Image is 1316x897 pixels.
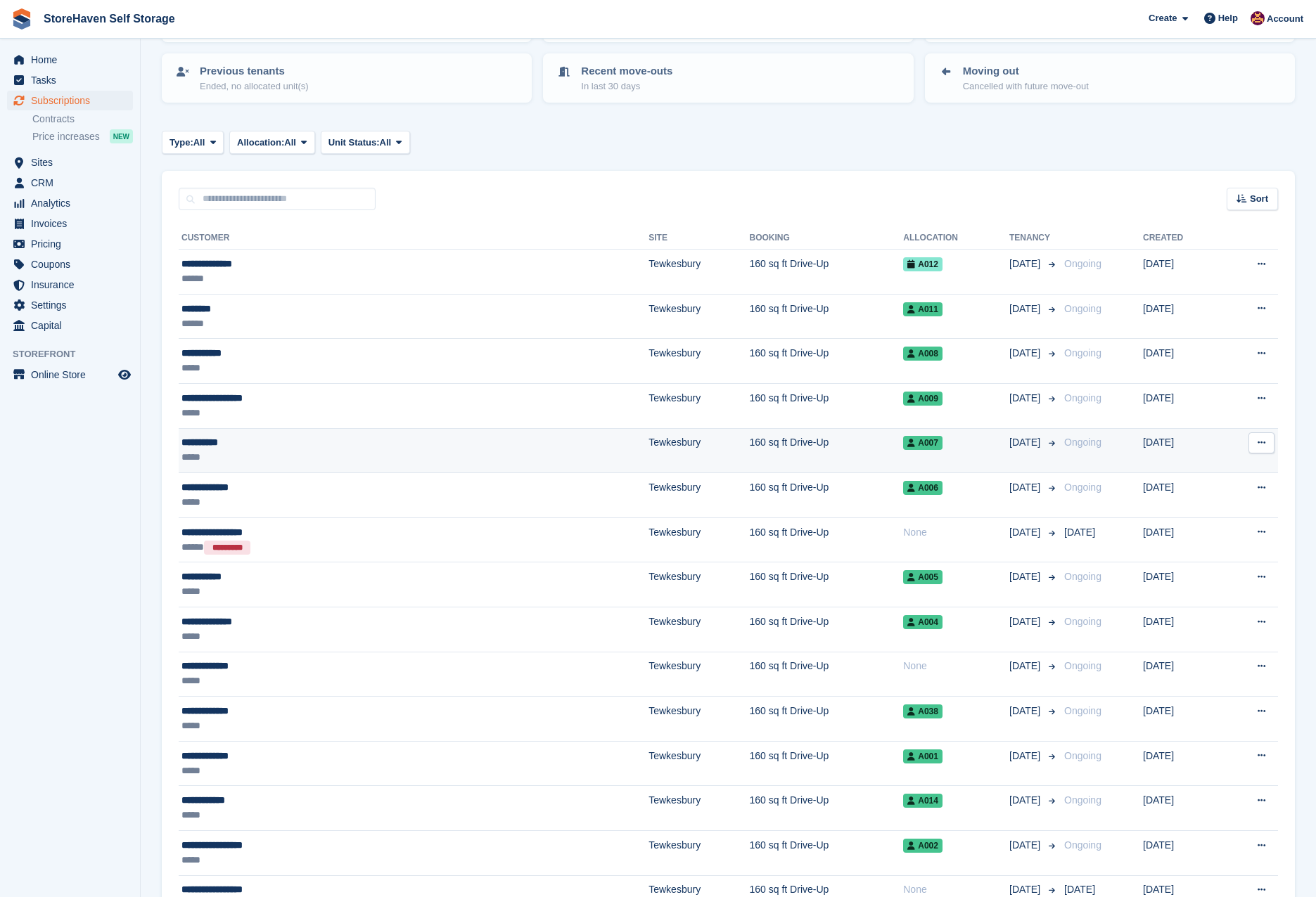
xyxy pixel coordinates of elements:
[903,257,943,271] span: A012
[1064,571,1101,582] span: Ongoing
[750,697,904,742] td: 160 sq ft Drive-Up
[1009,435,1043,450] span: [DATE]
[903,704,943,718] span: A038
[649,830,749,875] td: Tewkesbury
[750,830,904,875] td: 160 sq ft Drive-Up
[1267,12,1303,26] span: Account
[750,786,904,831] td: 160 sq ft Drive-Up
[544,55,912,101] a: Recent move-outs In last 30 days
[903,794,943,808] span: A014
[903,570,943,584] span: A005
[1009,391,1043,406] span: [DATE]
[1143,786,1221,831] td: [DATE]
[116,366,133,383] a: Preview store
[7,173,133,193] a: menu
[649,473,749,518] td: Tewkesbury
[1064,482,1101,493] span: Ongoing
[179,227,649,250] th: Customer
[31,91,115,110] span: Subscriptions
[1064,527,1095,538] span: [DATE]
[11,8,32,30] img: stora-icon-8386f47178a22dfd0bd8f6a31ec36ba5ce8667c1dd55bd0f319d3a0aa187defe.svg
[110,129,133,143] div: NEW
[31,173,115,193] span: CRM
[31,295,115,315] span: Settings
[649,562,749,607] td: Tewkesbury
[1250,192,1268,206] span: Sort
[649,250,749,295] td: Tewkesbury
[581,63,672,79] p: Recent move-outs
[1009,838,1043,853] span: [DATE]
[1064,347,1101,359] span: Ongoing
[200,79,309,93] p: Ended, no allocated unit(s)
[32,129,133,144] a: Price increases NEW
[963,79,1089,93] p: Cancelled with future move-out
[1143,517,1221,562] td: [DATE]
[7,365,133,385] a: menu
[1064,705,1101,716] span: Ongoing
[1143,830,1221,875] td: [DATE]
[1143,562,1221,607] td: [DATE]
[903,227,1009,250] th: Allocation
[32,130,100,143] span: Price increases
[1064,303,1101,314] span: Ongoing
[1009,480,1043,495] span: [DATE]
[1143,294,1221,339] td: [DATE]
[649,652,749,697] td: Tewkesbury
[649,428,749,473] td: Tewkesbury
[1009,525,1043,540] span: [DATE]
[1009,749,1043,763] span: [DATE]
[903,302,943,316] span: A011
[1064,392,1101,404] span: Ongoing
[1009,302,1043,316] span: [DATE]
[1143,697,1221,742] td: [DATE]
[903,436,943,450] span: A007
[1143,607,1221,652] td: [DATE]
[649,227,749,250] th: Site
[1143,227,1221,250] th: Created
[31,254,115,274] span: Coupons
[903,525,1009,540] div: None
[1149,11,1177,25] span: Create
[1064,437,1101,448] span: Ongoing
[1009,614,1043,629] span: [DATE]
[31,275,115,295] span: Insurance
[193,136,205,150] span: All
[903,615,943,629] span: A004
[7,234,133,254] a: menu
[284,136,296,150] span: All
[649,339,749,384] td: Tewkesbury
[1064,839,1101,851] span: Ongoing
[7,50,133,70] a: menu
[31,214,115,233] span: Invoices
[1143,383,1221,428] td: [DATE]
[7,70,133,90] a: menu
[903,481,943,495] span: A006
[649,383,749,428] td: Tewkesbury
[163,55,530,101] a: Previous tenants Ended, no allocated unit(s)
[1064,660,1101,671] span: Ongoing
[750,652,904,697] td: 160 sq ft Drive-Up
[1064,616,1101,627] span: Ongoing
[750,339,904,384] td: 160 sq ft Drive-Up
[7,214,133,233] a: menu
[750,383,904,428] td: 160 sq ft Drive-Up
[7,153,133,172] a: menu
[1009,346,1043,361] span: [DATE]
[31,50,115,70] span: Home
[1143,473,1221,518] td: [DATE]
[903,347,943,361] span: A008
[963,63,1089,79] p: Moving out
[1064,794,1101,806] span: Ongoing
[7,316,133,335] a: menu
[31,316,115,335] span: Capital
[1218,11,1238,25] span: Help
[7,295,133,315] a: menu
[903,659,1009,673] div: None
[380,136,392,150] span: All
[1009,569,1043,584] span: [DATE]
[750,250,904,295] td: 160 sq ft Drive-Up
[926,55,1293,101] a: Moving out Cancelled with future move-out
[750,741,904,786] td: 160 sq ft Drive-Up
[38,7,181,30] a: StoreHaven Self Storage
[750,473,904,518] td: 160 sq ft Drive-Up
